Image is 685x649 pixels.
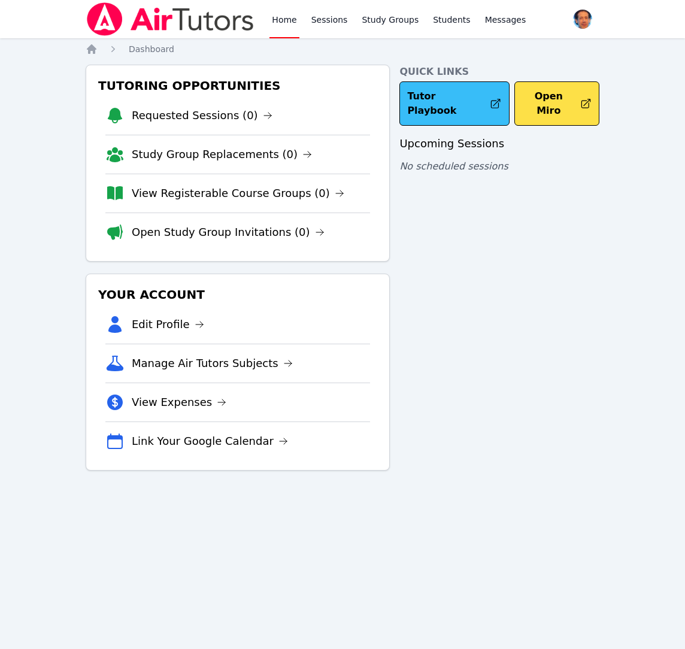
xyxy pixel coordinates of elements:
[132,355,293,372] a: Manage Air Tutors Subjects
[129,44,174,54] span: Dashboard
[86,43,599,55] nav: Breadcrumb
[129,43,174,55] a: Dashboard
[399,65,599,79] h4: Quick Links
[132,107,272,124] a: Requested Sessions (0)
[96,75,380,96] h3: Tutoring Opportunities
[485,14,526,26] span: Messages
[132,185,344,202] a: View Registerable Course Groups (0)
[132,224,325,241] a: Open Study Group Invitations (0)
[514,81,599,126] button: Open Miro
[399,160,508,172] span: No scheduled sessions
[132,433,288,450] a: Link Your Google Calendar
[96,284,380,305] h3: Your Account
[132,146,312,163] a: Study Group Replacements (0)
[399,135,599,152] h3: Upcoming Sessions
[86,2,255,36] img: Air Tutors
[132,394,226,411] a: View Expenses
[399,81,509,126] a: Tutor Playbook
[132,316,204,333] a: Edit Profile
